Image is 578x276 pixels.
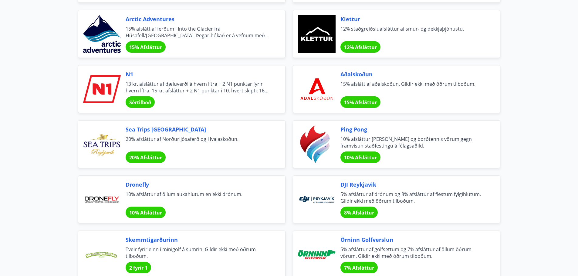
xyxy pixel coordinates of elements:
span: 10% Afsláttur [344,154,377,161]
span: 13 kr. afsláttur af dæluverði á hvern lítra + 2 N1 punktar fyrir hvern lítra. 15 kr. afsláttur + ... [126,81,271,94]
span: 8% Afsláttur [344,209,374,216]
span: Arctic Adventures [126,15,271,23]
span: Örninn Golfverslun [340,236,485,244]
span: Klettur [340,15,485,23]
span: 15% afslátt af ferðum í Into the Glacier frá Húsafell/[GEOGRAPHIC_DATA]. Þegar bókað er á vefnum ... [126,25,271,39]
span: 20% afsláttur af Norðurljósaferð og Hvalaskoðun. [126,136,271,149]
span: 15% afslátt af aðalskoðun. Gildir ekki með öðrum tilboðum. [340,81,485,94]
span: 15% Afsláttur [129,44,162,51]
span: 15% Afsláttur [344,99,377,106]
span: N1 [126,70,271,78]
span: Sértilboð [129,99,151,106]
span: Tveir fyrir einn í minigolf á sumrin. Gildir ekki með öðrum tilboðum. [126,246,271,259]
span: 12% Afsláttur [344,44,377,51]
span: 10% Afsláttur [129,209,162,216]
span: DJI Reykjavik [340,181,485,188]
span: Sea Trips [GEOGRAPHIC_DATA] [126,125,271,133]
span: Dronefly [126,181,271,188]
span: 12% staðgreiðsluafsláttur af smur- og dekkjaþjónustu. [340,25,485,39]
span: 7% Afsláttur [344,264,374,271]
span: Ping Pong [340,125,485,133]
span: Aðalskoðun [340,70,485,78]
span: Skemmtigarðurinn [126,236,271,244]
span: 10% afsláttur [PERSON_NAME] og borðtennis vörum gegn framvísun staðfestingu á félagsaðild. [340,136,485,149]
span: 5% afsláttur af drónum og 8% afsláttur af flestum fylgihlutum. Gildir ekki með öðrum tilboðum. [340,191,485,204]
span: 2 fyrir 1 [129,264,147,271]
span: 10% afsláttur af öllum aukahlutum en ekki drónum. [126,191,271,204]
span: 20% Afsláttur [129,154,162,161]
span: 5% afsláttur af golfsettum og 7% afsláttur af öllum öðrum vörum. Gildir ekki með öðrum tilboðum. [340,246,485,259]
